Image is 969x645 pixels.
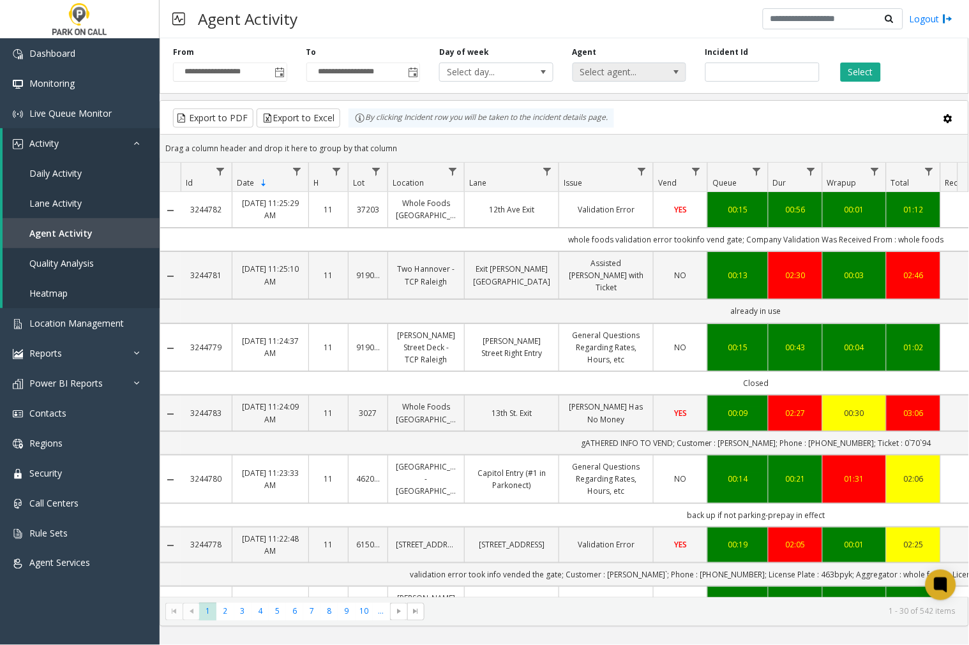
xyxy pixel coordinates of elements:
[472,538,551,551] a: [STREET_ADDRESS]
[240,197,301,221] a: [DATE] 11:25:29 AM
[716,407,760,419] a: 00:09
[317,204,340,216] a: 11
[439,47,489,58] label: Day of week
[29,347,62,359] span: Reports
[674,408,687,419] span: YES
[894,341,933,353] div: 01:02
[356,603,373,620] span: Page 10
[894,407,933,419] a: 03:06
[658,177,677,188] span: Vend
[891,177,910,188] span: Total
[356,204,380,216] a: 37203
[303,603,320,620] span: Page 7
[633,163,650,180] a: Issue Filter Menu
[13,379,23,389] img: 'icon'
[212,163,229,180] a: Id Filter Menu
[317,341,340,353] a: 11
[306,47,317,58] label: To
[396,538,456,551] a: [STREET_ADDRESS]
[894,204,933,216] div: 01:12
[830,473,878,485] div: 01:31
[661,341,700,353] a: NO
[29,77,75,89] span: Monitoring
[394,607,404,617] span: Go to the next page
[830,269,878,281] a: 00:03
[317,269,340,281] a: 11
[712,177,737,188] span: Queue
[943,12,953,26] img: logout
[355,113,365,123] img: infoIcon.svg
[411,607,421,617] span: Go to the last page
[661,204,700,216] a: YES
[199,603,216,620] span: Page 1
[393,177,424,188] span: Location
[29,527,68,539] span: Rule Sets
[186,177,193,188] span: Id
[894,538,933,551] a: 02:25
[240,263,301,287] a: [DATE] 11:25:10 AM
[945,177,960,188] span: Rec.
[173,47,194,58] label: From
[13,559,23,569] img: 'icon'
[234,603,252,620] span: Page 3
[257,108,340,128] button: Export to Excel
[776,341,815,353] a: 00:43
[29,437,63,449] span: Regions
[802,163,820,180] a: Dur Filter Menu
[716,473,760,485] a: 00:14
[539,163,556,180] a: Lane Filter Menu
[573,63,663,81] span: Select agent...
[716,269,760,281] a: 00:13
[567,538,645,551] a: Validation Error
[29,377,103,389] span: Power BI Reports
[160,343,181,353] a: Collapse Details
[674,539,687,550] span: YES
[776,269,815,281] a: 02:30
[192,3,304,34] h3: Agent Activity
[29,167,82,179] span: Daily Activity
[776,204,815,216] div: 00:56
[687,163,705,180] a: Vend Filter Menu
[776,473,815,485] div: 00:21
[776,407,815,419] div: 02:27
[405,63,419,81] span: Toggle popup
[240,467,301,491] a: [DATE] 11:23:33 AM
[286,603,303,620] span: Page 6
[188,407,224,419] a: 3244783
[444,163,462,180] a: Location Filter Menu
[13,439,23,449] img: 'icon'
[567,329,645,366] a: General Questions Regarding Rates, Hours, etc
[396,197,456,221] a: Whole Foods [GEOGRAPHIC_DATA]
[674,204,687,215] span: YES
[3,128,160,158] a: Activity
[567,461,645,498] a: General Questions Regarding Rates, Hours, etc
[472,467,551,491] a: Capitol Entry (#1 in Parkonect)
[240,533,301,557] a: [DATE] 11:22:48 AM
[830,407,878,419] a: 00:30
[160,271,181,281] a: Collapse Details
[320,603,338,620] span: Page 8
[252,603,269,620] span: Page 4
[240,401,301,425] a: [DATE] 11:24:09 AM
[716,341,760,353] a: 00:15
[830,204,878,216] div: 00:01
[356,538,380,551] a: 615000
[3,158,160,188] a: Daily Activity
[396,329,456,366] a: [PERSON_NAME] Street Deck - TCP Raleigh
[160,205,181,216] a: Collapse Details
[705,47,749,58] label: Incident Id
[661,269,700,281] a: NO
[269,603,286,620] span: Page 5
[172,3,185,34] img: pageIcon
[773,177,786,188] span: Dur
[188,538,224,551] a: 3244778
[716,204,760,216] a: 00:15
[440,63,530,81] span: Select day...
[188,473,224,485] a: 3244780
[396,592,456,629] a: [PERSON_NAME] Airport - TCP [US_STATE]
[472,263,551,287] a: Exit [PERSON_NAME][GEOGRAPHIC_DATA]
